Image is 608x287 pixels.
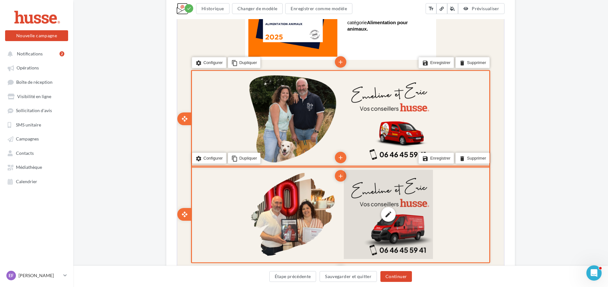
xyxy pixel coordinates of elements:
i: check [187,6,191,11]
i: text_fields [428,5,434,12]
button: text_fields [426,3,436,14]
a: Calendrier [4,176,69,187]
img: BANNIERE_HUSSE_DIGITALEO.png [71,16,256,62]
span: Prévisualiser [472,6,499,11]
div: 2 [60,51,64,56]
span: Notifications [17,51,43,56]
span: À chaque commande, cumulez 10 points pour chaque euro dépensé et relevez nos défis pour plus de p... [140,183,250,238]
button: Sauvegarder et quitter [320,271,377,282]
img: chien.png [68,160,131,230]
span: Opérations [17,65,39,71]
div: Modifications enregistrées [185,4,193,13]
strong: Commandez, cumulez et profitez de cadeaux exclusifs ! [158,183,232,194]
button: Nouvelle campagne [5,30,68,41]
span: Médiathèque [16,165,42,170]
span: EF [9,272,14,279]
button: Enregistrer comme modèle [285,3,352,14]
span: Visibilité en ligne [17,94,51,99]
span: SMS unitaire [16,122,41,127]
a: Sollicitation d'avis [4,104,69,116]
a: Médiathèque [4,161,69,173]
a: Contacts [4,147,69,159]
span: 250 points [217,232,240,238]
span: L'email ne s'affiche pas correctement ? [122,5,187,10]
a: Campagnes [4,133,69,144]
a: Opérations [4,62,69,73]
a: EF [PERSON_NAME] [5,269,68,282]
img: fidelite.png [135,163,256,178]
span: Campagnes [16,136,39,142]
a: Visibilité en ligne [4,90,69,102]
button: Étape précédente [269,271,316,282]
span: Contacts [16,150,34,156]
a: Cliquez-ici [187,5,205,10]
iframe: Intercom live chat [586,265,602,281]
button: Continuer [380,271,412,282]
button: Notifications 2 [4,48,67,59]
img: porgramme-fidelite-d.png [68,66,259,149]
button: Changer de modèle [232,3,283,14]
button: Prévisualiser [458,3,505,14]
img: parrainage.png [132,268,259,284]
strong: Créez votre compte et recevez ! [148,232,242,238]
a: SMS unitaire [4,119,69,130]
a: LE PROGRAMME [173,245,217,250]
button: Historique [196,3,230,14]
span: Sollicitation d'avis [16,108,52,113]
span: Calendrier [16,179,37,184]
span: Boîte de réception [16,79,53,85]
a: Boîte de réception [4,76,69,88]
p: [PERSON_NAME] [18,272,61,279]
